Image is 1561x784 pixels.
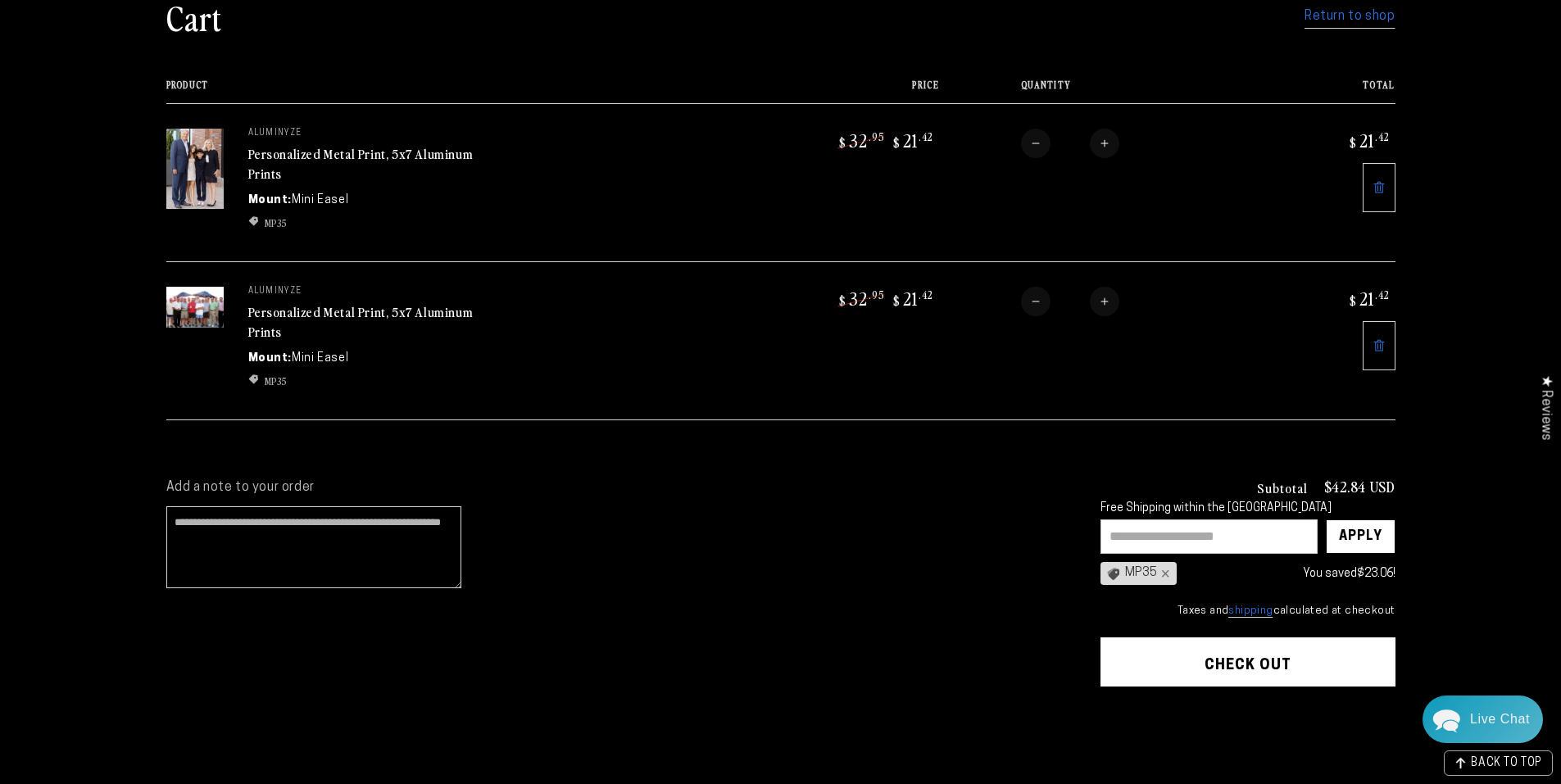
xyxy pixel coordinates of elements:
a: Personalized Metal Print, 5x7 Aluminum Prints [248,144,474,184]
div: Contact Us Directly [1470,696,1530,743]
img: 5"x7" Rectangle White Glossy Aluminyzed Photo [166,129,224,209]
span: $ [839,134,846,151]
p: aluminyze [248,129,494,138]
th: Quantity [939,79,1264,103]
bdi: 32 [837,287,885,310]
small: Taxes and calculated at checkout [1100,603,1395,619]
bdi: 21 [891,287,933,310]
ul: Discount [248,215,494,230]
span: $ [1350,292,1357,309]
div: Apply [1339,520,1382,553]
button: Check out [1100,637,1395,687]
dd: Mini Easel [292,350,348,367]
div: Click to open Judge.me floating reviews tab [1530,362,1561,453]
sup: .95 [869,288,885,301]
img: 5"x7" Rectangle White Glossy Aluminyzed Photo [166,287,224,328]
th: Price [710,79,939,103]
input: Quantity for Personalized Metal Print, 5x7 Aluminum Prints [1050,287,1090,316]
span: BACK TO TOP [1471,758,1542,769]
input: Quantity for Personalized Metal Print, 5x7 Aluminum Prints [1050,129,1090,158]
a: shipping [1228,605,1273,618]
a: Personalized Metal Print, 5x7 Aluminum Prints [248,302,474,342]
th: Product [166,79,710,103]
h3: Subtotal [1257,481,1308,494]
dd: Mini Easel [292,192,348,209]
th: Total [1264,79,1395,103]
p: aluminyze [248,287,494,297]
sup: .42 [1375,288,1390,301]
iframe: PayPal-paypal [1100,718,1395,755]
dt: Mount: [248,192,293,209]
div: You saved ! [1185,564,1395,584]
div: × [1157,567,1170,580]
dt: Mount: [248,350,293,367]
span: $ [893,134,901,151]
bdi: 21 [891,129,933,152]
li: MP35 [248,374,494,388]
sup: .95 [869,129,885,143]
span: $23.06 [1357,568,1393,580]
span: $ [839,292,846,309]
a: Remove 5"x7" Rectangle White Glossy Aluminyzed Photo [1363,163,1395,212]
a: Return to shop [1305,5,1395,29]
bdi: 21 [1347,287,1390,310]
p: $42.84 USD [1324,479,1395,494]
div: Free Shipping within the [GEOGRAPHIC_DATA] [1100,502,1395,516]
ul: Discount [248,374,494,388]
bdi: 21 [1347,129,1390,152]
div: Chat widget toggle [1423,696,1543,743]
label: Add a note to your order [166,479,1068,496]
sup: .42 [919,288,933,301]
bdi: 32 [837,129,885,152]
sup: .42 [1375,129,1390,143]
span: $ [1350,134,1357,151]
sup: .42 [919,129,933,143]
li: MP35 [248,215,494,230]
a: Remove 5"x7" Rectangle White Glossy Aluminyzed Photo [1363,321,1395,370]
div: MP35 [1100,562,1177,585]
span: $ [893,292,901,309]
